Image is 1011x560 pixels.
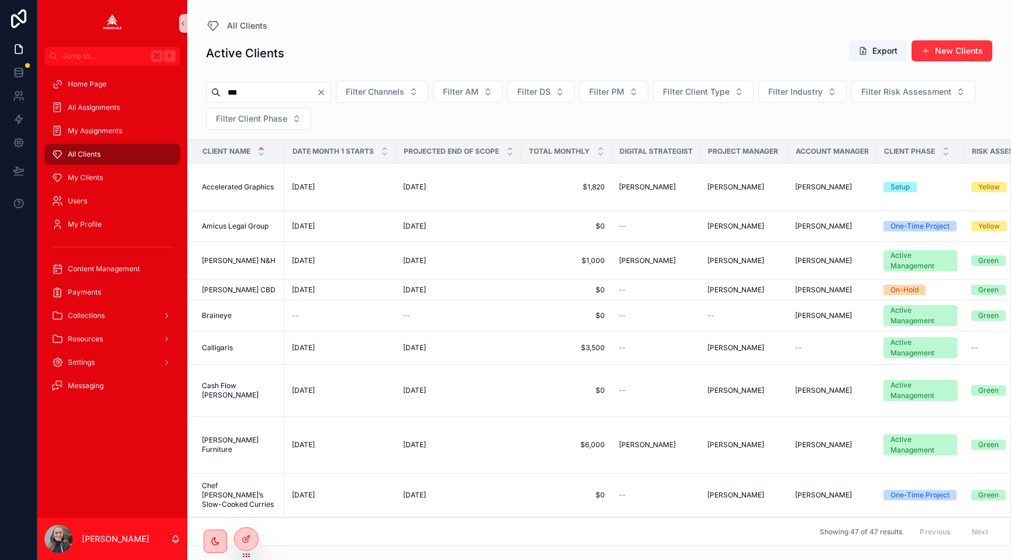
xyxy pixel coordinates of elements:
[202,343,278,352] a: Calligaris
[707,285,764,295] span: [PERSON_NAME]
[795,311,852,320] span: [PERSON_NAME]
[292,311,299,320] span: --
[202,256,276,265] span: [PERSON_NAME] N&H
[44,144,180,165] a: All Clients
[708,147,778,156] span: Project Manager
[795,182,869,192] a: [PERSON_NAME]
[68,264,140,274] span: Content Management
[68,150,101,159] span: All Clients
[292,182,315,192] span: [DATE]
[795,490,852,500] span: [PERSON_NAME]
[443,86,479,98] span: Filter AM
[206,45,284,61] h1: Active Clients
[861,86,951,98] span: Filter Risk Assessment
[795,386,869,395] a: [PERSON_NAME]
[44,214,180,235] a: My Profile
[579,81,648,103] button: Select Button
[403,256,426,265] span: [DATE]
[619,440,676,450] span: [PERSON_NAME]
[768,86,823,98] span: Filter Industry
[883,490,957,500] a: One-Time Project
[202,182,274,192] span: Accelerated Graphics
[206,108,311,130] button: Select Button
[403,285,426,295] span: [DATE]
[403,311,514,320] a: --
[619,440,693,450] a: [PERSON_NAME]
[68,173,103,182] span: My Clients
[202,222,278,231] a: Amicus Legal Group
[403,386,426,395] span: [DATE]
[68,288,101,297] span: Payments
[292,386,389,395] a: [DATE]
[37,65,187,412] div: scrollable content
[619,343,693,352] a: --
[619,256,693,265] a: [PERSON_NAME]
[528,182,605,192] span: $1,820
[68,79,106,89] span: Home Page
[795,222,852,231] span: [PERSON_NAME]
[403,222,514,231] a: [DATE]
[292,285,389,295] a: [DATE]
[528,222,605,231] a: $0
[292,222,389,231] a: [DATE]
[403,182,426,192] span: [DATE]
[707,311,781,320] a: --
[619,490,693,500] a: --
[707,182,764,192] span: [PERSON_NAME]
[403,285,514,295] a: [DATE]
[890,380,950,401] div: Active Management
[292,182,389,192] a: [DATE]
[403,343,514,352] a: [DATE]
[404,147,499,156] span: Projected End of Scope
[44,375,180,396] a: Messaging
[403,440,426,450] span: [DATE]
[849,40,907,61] button: Export
[433,81,503,103] button: Select Button
[528,285,605,295] span: $0
[44,97,180,118] a: All Assignments
[44,191,180,212] a: Users
[293,147,374,156] span: Date Month 1 Starts
[978,221,1000,231] div: Yellow
[707,490,764,500] span: [PERSON_NAME]
[707,343,764,352] span: [PERSON_NAME]
[68,220,102,229] span: My Profile
[912,40,992,61] button: New Clients
[403,311,410,320] span: --
[795,182,852,192] span: [PERSON_NAME]
[619,222,693,231] a: --
[619,311,626,320] span: --
[202,285,278,295] a: [PERSON_NAME] CBD
[528,256,605,265] span: $1,000
[707,256,764,265] span: [PERSON_NAME]
[292,222,315,231] span: [DATE]
[707,311,714,320] span: --
[44,47,180,65] button: Jump to...K
[403,490,426,500] span: [DATE]
[795,311,869,320] a: [PERSON_NAME]
[202,381,278,400] span: Cash Flow [PERSON_NAME]
[528,343,605,352] span: $3,500
[202,147,250,156] span: Client Name
[346,86,404,98] span: Filter Channels
[619,222,626,231] span: --
[795,222,869,231] a: [PERSON_NAME]
[202,311,232,320] span: Braineye
[883,221,957,231] a: One-Time Project
[795,343,869,352] a: --
[216,113,287,125] span: Filter Client Phase
[620,147,693,156] span: Digital Strategist
[971,343,978,352] span: --
[44,74,180,95] a: Home Page
[202,222,269,231] span: Amicus Legal Group
[653,81,754,103] button: Select Button
[528,311,605,320] span: $0
[202,481,278,509] a: Chef [PERSON_NAME]’s Slow-Cooked Curries
[619,285,693,295] a: --
[292,440,315,450] span: [DATE]
[403,490,514,500] a: [DATE]
[978,182,1000,192] div: Yellow
[707,490,781,500] a: [PERSON_NAME]
[890,434,950,455] div: Active Management
[795,440,852,450] span: [PERSON_NAME]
